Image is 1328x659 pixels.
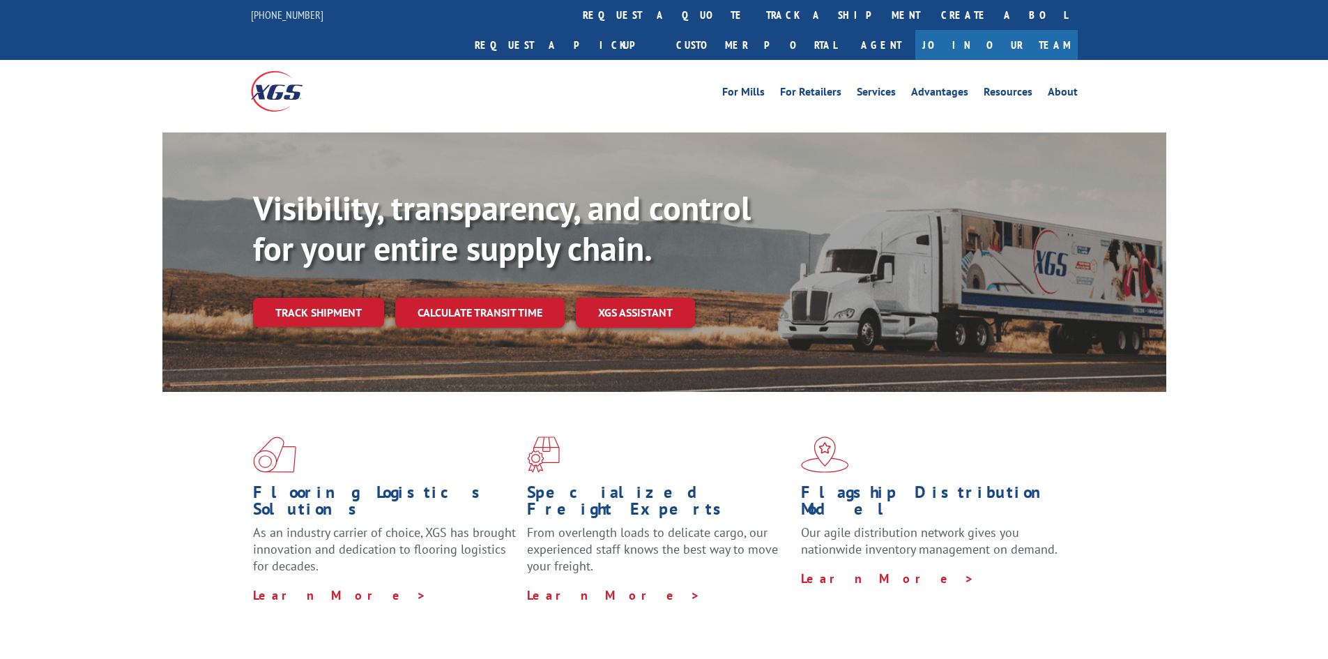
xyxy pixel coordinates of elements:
a: Calculate transit time [395,298,565,328]
a: Services [857,86,896,102]
a: Resources [984,86,1032,102]
h1: Flagship Distribution Model [801,484,1064,524]
a: For Mills [722,86,765,102]
img: xgs-icon-focused-on-flooring-red [527,437,560,473]
a: Learn More > [527,587,701,603]
a: Track shipment [253,298,384,327]
a: XGS ASSISTANT [576,298,695,328]
a: [PHONE_NUMBER] [251,8,323,22]
a: Request a pickup [464,30,666,60]
img: xgs-icon-flagship-distribution-model-red [801,437,849,473]
a: Learn More > [253,587,427,603]
a: Customer Portal [666,30,847,60]
img: xgs-icon-total-supply-chain-intelligence-red [253,437,296,473]
h1: Specialized Freight Experts [527,484,791,524]
span: Our agile distribution network gives you nationwide inventory management on demand. [801,524,1058,557]
a: Join Our Team [915,30,1078,60]
a: About [1048,86,1078,102]
a: Learn More > [801,570,975,586]
a: Advantages [911,86,968,102]
a: For Retailers [780,86,841,102]
b: Visibility, transparency, and control for your entire supply chain. [253,186,751,270]
p: From overlength loads to delicate cargo, our experienced staff knows the best way to move your fr... [527,524,791,586]
a: Agent [847,30,915,60]
span: As an industry carrier of choice, XGS has brought innovation and dedication to flooring logistics... [253,524,516,574]
h1: Flooring Logistics Solutions [253,484,517,524]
